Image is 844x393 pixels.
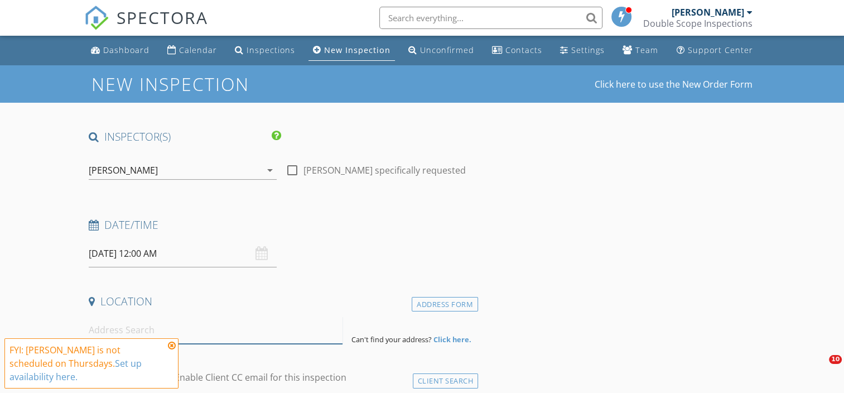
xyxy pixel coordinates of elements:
div: Contacts [505,45,542,55]
a: Settings [556,40,609,61]
h4: INSPECTOR(S) [89,130,281,144]
input: Search everything... [379,7,602,29]
a: Click here to use the New Order Form [595,80,753,89]
div: New Inspection [324,45,390,55]
h4: Location [89,294,474,309]
a: Calendar [163,40,221,61]
a: Inspections [230,40,300,61]
span: Can't find your address? [351,334,432,344]
strong: Click here. [433,334,471,344]
a: Unconfirmed [404,40,479,61]
div: Unconfirmed [420,45,474,55]
div: [PERSON_NAME] [672,7,744,18]
a: Support Center [672,40,758,61]
iframe: Intercom live chat [806,355,833,382]
div: Settings [571,45,605,55]
span: SPECTORA [117,6,208,29]
div: [PERSON_NAME] [89,165,158,175]
i: arrow_drop_down [263,164,277,177]
a: Dashboard [86,40,154,61]
div: Address Form [412,297,478,312]
a: Team [618,40,663,61]
label: [PERSON_NAME] specifically requested [303,165,466,176]
a: New Inspection [308,40,395,61]
div: Dashboard [103,45,149,55]
a: Contacts [488,40,547,61]
div: Calendar [179,45,217,55]
div: FYI: [PERSON_NAME] is not scheduled on Thursdays. [9,343,165,384]
a: SPECTORA [84,15,208,39]
span: 10 [829,355,842,364]
img: The Best Home Inspection Software - Spectora [84,6,109,30]
label: Enable Client CC email for this inspection [175,372,346,383]
input: Select date [89,240,277,267]
div: Team [635,45,658,55]
div: Double Scope Inspections [643,18,753,29]
div: Support Center [688,45,753,55]
div: Client Search [413,373,479,389]
div: Inspections [247,45,295,55]
input: Address Search [89,317,343,344]
h1: New Inspection [91,74,339,94]
h4: Date/Time [89,218,474,232]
